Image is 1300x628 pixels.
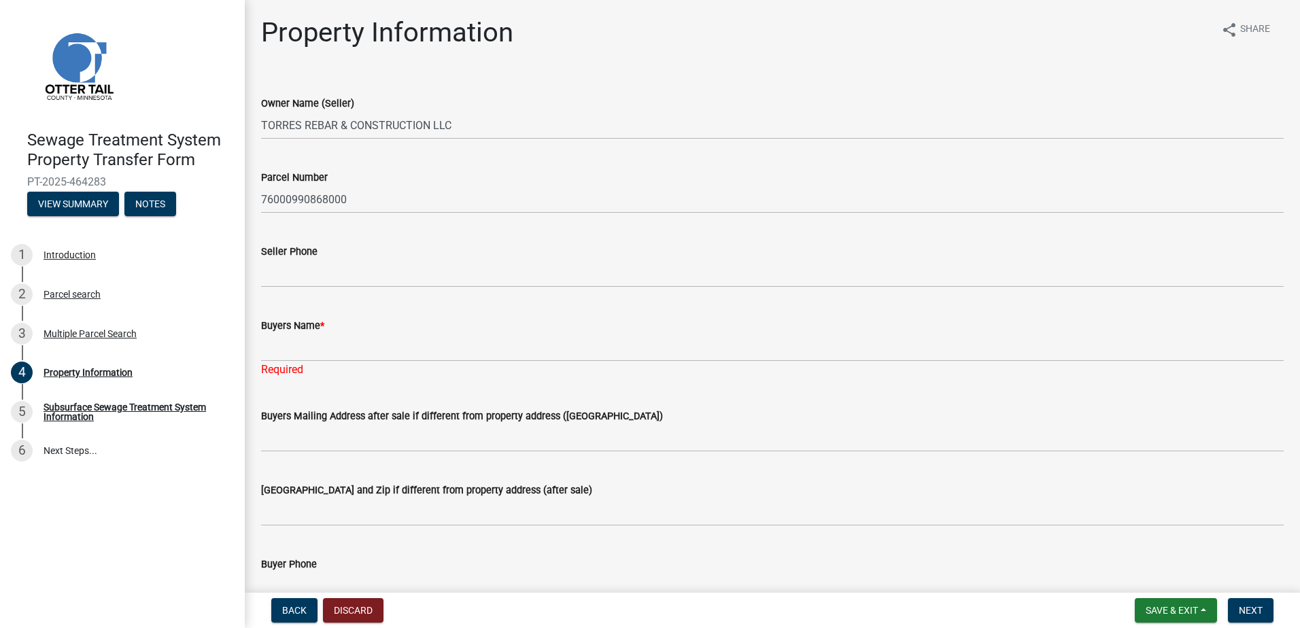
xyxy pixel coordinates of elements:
div: 3 [11,323,33,345]
label: Seller Phone [261,247,318,257]
wm-modal-confirm: Summary [27,199,119,210]
div: Multiple Parcel Search [44,329,137,338]
button: Back [271,598,318,623]
h4: Sewage Treatment System Property Transfer Form [27,130,234,170]
h1: Property Information [261,16,513,49]
label: Parcel Number [261,173,328,183]
div: Property Information [44,368,133,377]
button: Notes [124,192,176,216]
button: Discard [323,598,383,623]
wm-modal-confirm: Notes [124,199,176,210]
label: Buyers Name [261,321,324,331]
button: Next [1228,598,1273,623]
div: Required [261,362,1284,378]
label: [GEOGRAPHIC_DATA] and Zip if different from property address (after sale) [261,486,592,495]
div: 6 [11,440,33,461]
div: Subsurface Sewage Treatment System Information [44,402,223,421]
span: Share [1240,22,1270,38]
label: Owner Name (Seller) [261,99,354,109]
button: View Summary [27,192,119,216]
label: Buyers Mailing Address after sale if different from property address ([GEOGRAPHIC_DATA]) [261,412,663,421]
div: Parcel search [44,290,101,299]
div: 5 [11,401,33,423]
button: shareShare [1210,16,1281,43]
div: 4 [11,362,33,383]
div: 2 [11,283,33,305]
div: Introduction [44,250,96,260]
span: Next [1239,605,1263,616]
img: Otter Tail County, Minnesota [27,14,129,116]
div: 1 [11,244,33,266]
i: share [1221,22,1237,38]
span: Back [282,605,307,616]
span: Save & Exit [1146,605,1198,616]
label: Buyer Phone [261,560,317,570]
button: Save & Exit [1135,598,1217,623]
span: PT-2025-464283 [27,175,218,188]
